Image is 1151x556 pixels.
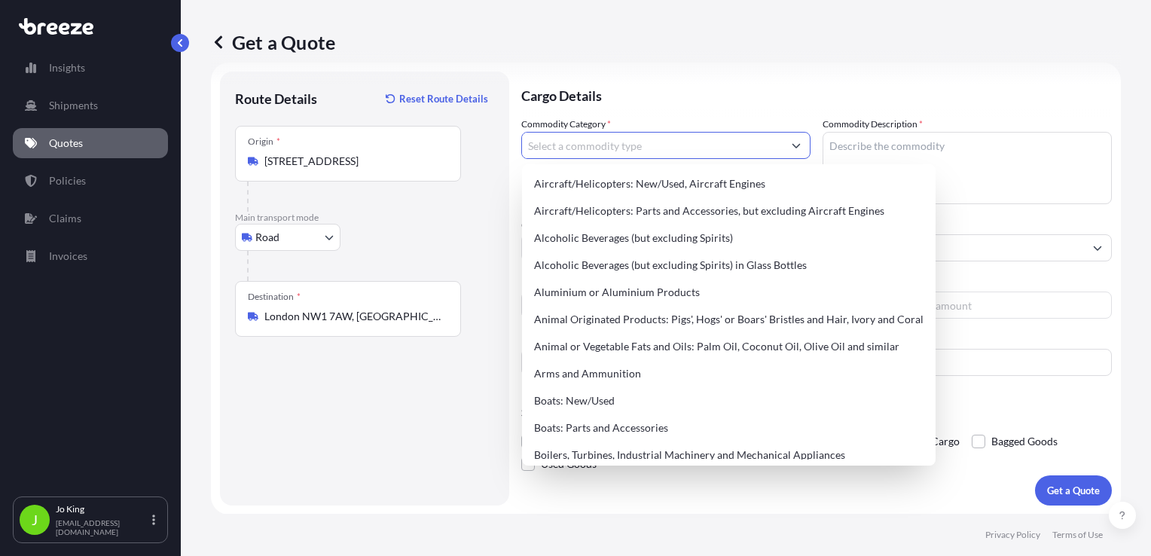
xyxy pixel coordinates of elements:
[528,252,930,279] div: Alcoholic Beverages (but excluding Spirits) in Glass Bottles
[783,132,810,159] button: Show suggestions
[32,512,38,527] span: J
[235,224,340,251] button: Select transport
[49,60,85,75] p: Insights
[49,211,81,226] p: Claims
[528,279,930,306] div: Aluminium or Aluminium Products
[528,225,930,252] div: Alcoholic Beverages (but excluding Spirits)
[528,306,930,333] div: Animal Originated Products: Pigs', Hogs' or Boars' Bristles and Hair, Ivory and Coral
[49,249,87,264] p: Invoices
[264,154,442,169] input: Origin
[248,136,280,148] div: Origin
[991,430,1058,453] span: Bagged Goods
[255,230,279,245] span: Road
[823,234,1084,261] input: Full name
[49,173,86,188] p: Policies
[898,292,1112,319] input: Enter amount
[521,117,611,132] label: Commodity Category
[823,117,923,132] label: Commodity Description
[49,98,98,113] p: Shipments
[1084,234,1111,261] button: Show suggestions
[528,333,930,360] div: Animal or Vegetable Fats and Oils: Palm Oil, Coconut Oil, Olive Oil and similar
[211,30,335,54] p: Get a Quote
[528,170,930,197] div: Aircraft/Helicopters: New/Used, Aircraft Engines
[264,309,442,324] input: Destination
[399,91,488,106] p: Reset Route Details
[823,349,1112,376] input: Enter name
[235,90,317,108] p: Route Details
[235,212,494,224] p: Main transport mode
[56,518,149,536] p: [EMAIL_ADDRESS][DOMAIN_NAME]
[985,529,1040,541] p: Privacy Policy
[823,276,1112,289] span: Freight Cost
[49,136,83,151] p: Quotes
[56,503,149,515] p: Jo King
[1052,529,1103,541] p: Terms of Use
[528,387,930,414] div: Boats: New/Used
[521,72,1112,117] p: Cargo Details
[528,360,930,387] div: Arms and Ammunition
[248,291,301,303] div: Destination
[528,197,930,225] div: Aircraft/Helicopters: Parts and Accessories, but excluding Aircraft Engines
[522,132,783,159] input: Select a commodity type
[1047,483,1100,498] p: Get a Quote
[528,441,930,469] div: Boilers, Turbines, Industrial Machinery and Mechanical Appliances
[528,414,930,441] div: Boats: Parts and Accessories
